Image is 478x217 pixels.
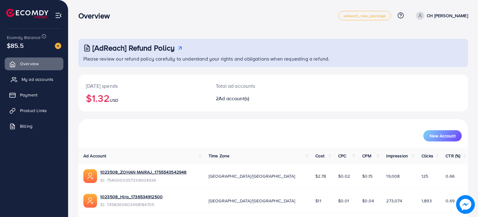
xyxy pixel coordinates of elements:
[5,73,63,86] a: My ad accounts
[100,169,186,175] a: 1023508_ZOHAN MAIRAJ_1755543542948
[6,9,48,18] img: logo
[209,153,229,159] span: Time Zone
[344,14,386,18] span: adreach_new_package
[5,120,63,132] a: Billing
[110,97,118,103] span: USD
[315,153,324,159] span: Cost
[216,96,298,101] h2: 2
[86,92,201,104] h2: $1.32
[100,194,163,200] a: 1023508_Hira_1736534912500
[446,153,460,159] span: CTR (%)
[78,11,115,20] h3: Overview
[92,43,175,52] h3: [AdReach] Refund Policy
[209,198,295,204] span: [GEOGRAPHIC_DATA]/[GEOGRAPHIC_DATA]
[83,55,464,62] p: Please review our refund policy carefully to understand your rights and obligations when requesti...
[421,153,433,159] span: Clicks
[427,12,468,19] p: CH [PERSON_NAME]
[5,57,63,70] a: Overview
[446,198,455,204] span: 0.69
[387,173,400,179] span: 19,008
[86,82,201,90] p: [DATE] spends
[100,177,186,183] span: ID: 7540000357339004936
[20,61,39,67] span: Overview
[387,153,408,159] span: Impression
[338,173,350,179] span: $0.02
[446,173,455,179] span: 0.66
[100,201,163,208] span: ID: 7458360603498184705
[20,107,47,114] span: Product Links
[209,173,295,179] span: [GEOGRAPHIC_DATA]/[GEOGRAPHIC_DATA]
[362,173,372,179] span: $0.15
[5,104,63,117] a: Product Links
[5,89,63,101] a: Payment
[414,12,468,20] a: CH [PERSON_NAME]
[219,95,249,102] span: Ad account(s)
[338,198,349,204] span: $0.01
[315,173,326,179] span: $2.78
[83,169,97,183] img: ic-ads-acc.e4c84228.svg
[421,173,428,179] span: 125
[338,11,391,20] a: adreach_new_package
[20,92,37,98] span: Payment
[216,82,298,90] p: Total ad accounts
[7,41,24,50] span: $85.5
[7,34,41,41] span: Ecomdy Balance
[338,153,346,159] span: CPC
[362,198,374,204] span: $0.04
[387,198,402,204] span: 273,074
[83,153,106,159] span: Ad Account
[55,43,61,49] img: image
[20,123,32,129] span: Billing
[362,153,371,159] span: CPM
[315,198,321,204] span: $11
[430,134,456,138] span: New Account
[55,12,62,19] img: menu
[421,198,432,204] span: 1,893
[22,76,53,82] span: My ad accounts
[423,130,462,141] button: New Account
[456,195,475,214] img: image
[83,194,97,208] img: ic-ads-acc.e4c84228.svg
